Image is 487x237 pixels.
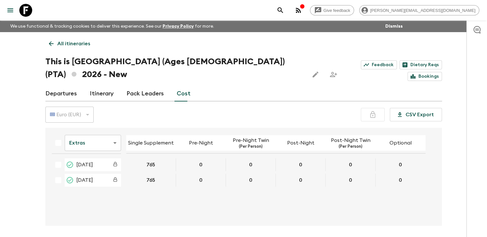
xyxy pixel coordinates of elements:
div: 23 Jun 2026; Single Supplement [126,158,176,171]
a: Itinerary [90,86,114,101]
div: [PERSON_NAME][EMAIL_ADDRESS][DOMAIN_NAME] [359,5,479,15]
div: Extras [65,134,121,152]
a: Privacy Policy [163,24,194,29]
div: Costs are fixed. Reach out to a member of the Flash Pack team to alter these costs. [109,174,121,186]
svg: Guaranteed [66,161,74,169]
p: We use functional & tracking cookies to deliver this experience. See our for more. [8,21,217,32]
p: (Per Person) [339,144,362,149]
button: 0 [290,158,311,171]
p: Optional [389,139,412,147]
button: 765 [139,174,163,187]
button: 0 [191,158,211,171]
p: All itineraries [57,40,90,48]
div: 01 Sep 2026; Post-Night Twin [326,174,376,187]
button: 0 [240,158,261,171]
div: 01 Sep 2026; Single Supplement [126,174,176,187]
div: 🇪🇺 Euro (EUR) [45,106,94,124]
div: 23 Jun 2026; Pre-Night Twin [226,158,276,171]
div: 01 Sep 2026; Pre-Night [176,174,226,187]
a: Pack Leaders [126,86,164,101]
button: 0 [340,158,361,171]
button: 0 [240,174,261,187]
p: Post-Night [287,139,314,147]
div: 01 Sep 2026; Pre-Night Twin [226,174,276,187]
button: 0 [390,174,411,187]
h1: This is [GEOGRAPHIC_DATA] (Ages [DEMOGRAPHIC_DATA]) (PTA) 2026 - New [45,55,304,81]
div: 23 Jun 2026; Post-Night Twin [326,158,376,171]
button: 0 [191,174,211,187]
div: 23 Jun 2026; Optional [376,158,426,171]
p: Pre-Night [189,139,213,147]
span: Share this itinerary [327,68,340,81]
button: Edit this itinerary [309,68,322,81]
div: 23 Jun 2026; Pre-Night [176,158,226,171]
a: Bookings [407,72,442,81]
a: Cost [177,86,191,101]
button: Dismiss [384,22,404,31]
div: 01 Sep 2026; Optional [376,174,426,187]
p: Pre-Night Twin [233,136,269,144]
p: Single Supplement [128,139,174,147]
div: Costs are fixed. Reach out to a member of the Flash Pack team to alter these costs. [109,159,121,171]
button: 0 [390,158,411,171]
span: Give feedback [320,8,354,13]
button: menu [4,4,17,17]
a: Feedback [361,60,397,69]
span: [DATE] [76,161,93,169]
button: 0 [340,174,361,187]
div: 01 Sep 2026; Post-Night [276,174,326,187]
a: Departures [45,86,77,101]
button: search adventures [274,4,287,17]
button: 765 [139,158,163,171]
svg: Guaranteed [66,176,74,184]
a: Give feedback [310,5,354,15]
p: (Per Person) [239,144,263,149]
span: [DATE] [76,176,93,184]
div: Select all [52,136,65,149]
span: [PERSON_NAME][EMAIL_ADDRESS][DOMAIN_NAME] [367,8,479,13]
a: Dietary Reqs [399,60,442,69]
div: 23 Jun 2026; Post-Night [276,158,326,171]
button: CSV Export [390,108,442,121]
button: 0 [290,174,311,187]
a: All itineraries [45,37,94,50]
p: Post-Night Twin [331,136,370,144]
